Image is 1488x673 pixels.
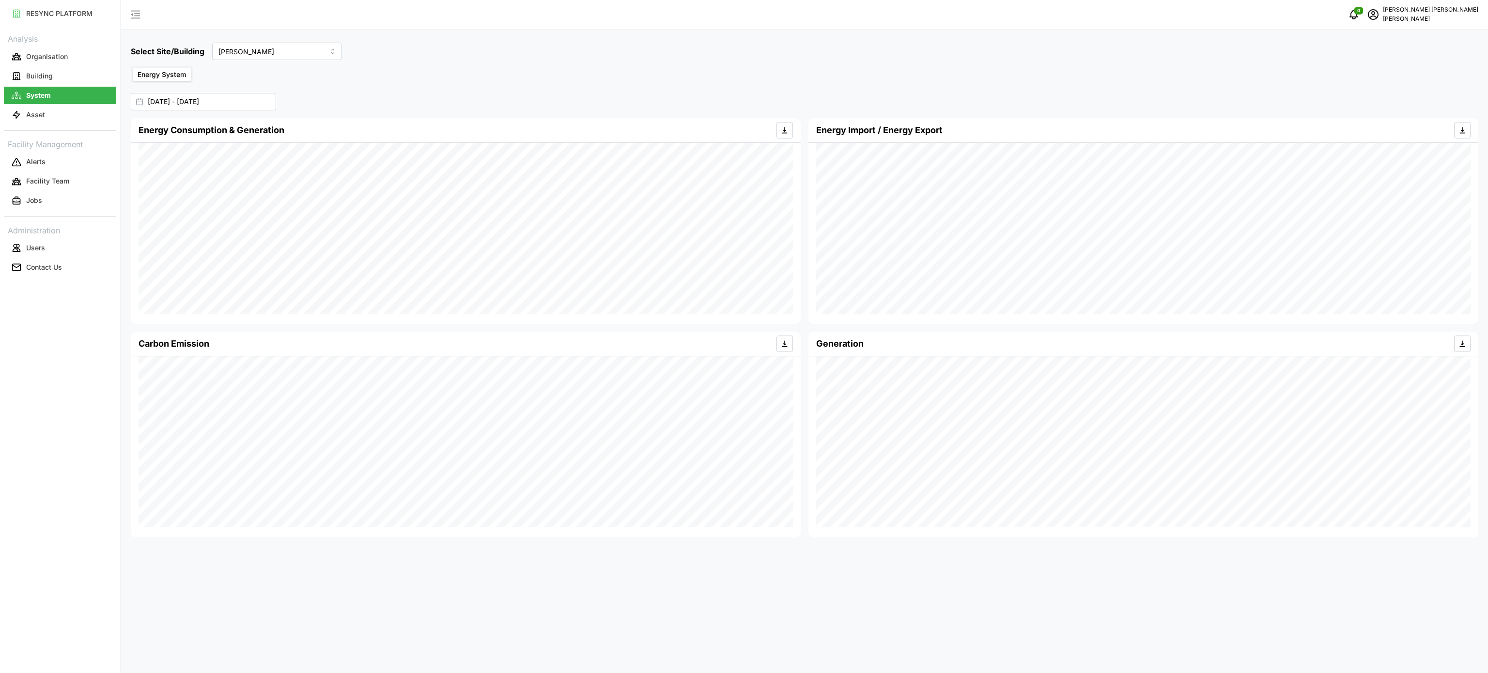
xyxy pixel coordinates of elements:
p: Alerts [26,157,46,167]
p: Building [26,71,53,81]
p: Users [26,243,45,253]
button: Users [4,239,116,257]
button: Jobs [4,192,116,210]
p: Analysis [4,31,116,45]
p: Asset [26,110,45,120]
button: System [4,87,116,104]
button: schedule [1364,5,1383,24]
button: notifications [1344,5,1364,24]
p: Facility Team [26,176,69,186]
p: Contact Us [26,262,62,272]
button: Contact Us [4,259,116,276]
button: RESYNC PLATFORM [4,5,116,22]
p: RESYNC PLATFORM [26,9,93,18]
button: Alerts [4,153,116,171]
p: System [26,91,51,100]
button: Building [4,67,116,85]
h4: Energy Consumption & Generation [139,124,284,137]
p: Facility Management [4,137,116,151]
a: RESYNC PLATFORM [4,4,116,23]
h4: Energy Import / Energy Export [816,124,943,137]
a: Users [4,238,116,258]
a: Alerts [4,153,116,172]
p: Administration [4,223,116,237]
button: Asset [4,106,116,123]
button: Organisation [4,48,116,65]
a: Organisation [4,47,116,66]
a: Building [4,66,116,86]
span: 0 [1357,7,1360,14]
p: Jobs [26,196,42,205]
a: System [4,86,116,105]
a: Contact Us [4,258,116,277]
h4: Generation [816,337,864,350]
a: Jobs [4,191,116,211]
h4: Carbon Emission [139,337,209,350]
a: Facility Team [4,172,116,191]
p: [PERSON_NAME] [1383,15,1478,24]
a: Asset [4,105,116,124]
p: [PERSON_NAME] [PERSON_NAME] [1383,5,1478,15]
button: Facility Team [4,173,116,190]
h5: Select Site/Building [131,46,204,57]
p: Organisation [26,52,68,61]
span: Energy System [138,70,186,78]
